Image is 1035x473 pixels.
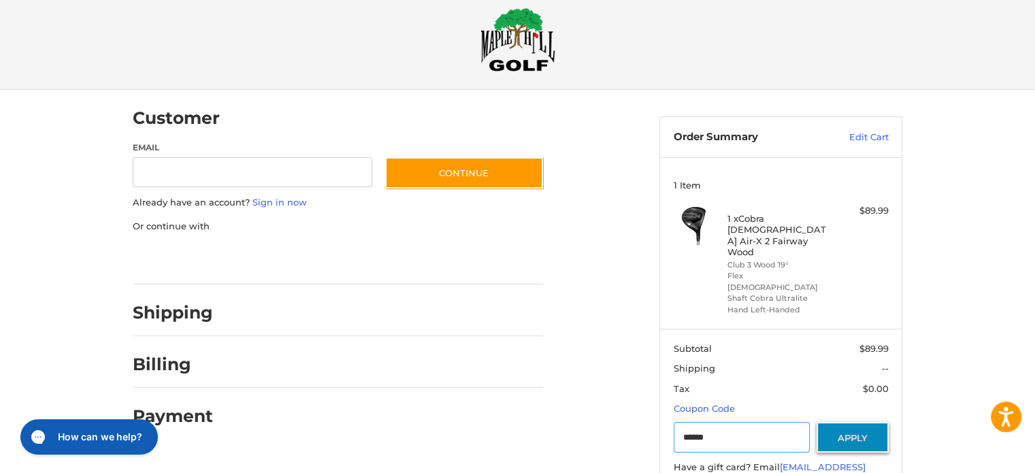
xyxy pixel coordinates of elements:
label: Email [133,142,372,154]
p: Or continue with [133,220,543,233]
span: Tax [674,383,689,394]
img: Maple Hill Golf [480,7,555,71]
a: Edit Cart [820,131,889,144]
h2: Payment [133,406,213,427]
iframe: Gorgias live chat messenger [14,414,161,459]
button: Continue [385,157,543,189]
iframe: PayPal-paypal [129,246,231,271]
input: Gift Certificate or Coupon Code [674,422,810,453]
a: Coupon Code [674,403,735,414]
iframe: PayPal-paylater [244,246,346,271]
h3: 1 Item [674,180,889,191]
span: -- [882,363,889,374]
iframe: PayPal-venmo [359,246,461,271]
h2: Shipping [133,302,213,323]
span: $89.99 [859,343,889,354]
span: Subtotal [674,343,712,354]
h2: Billing [133,354,212,375]
h3: Order Summary [674,131,820,144]
li: Flex [DEMOGRAPHIC_DATA] [727,270,832,293]
h2: Customer [133,108,220,129]
a: Sign in now [252,197,307,208]
p: Already have an account? [133,196,543,210]
button: Apply [817,422,889,453]
li: Club 3 Wood 19° [727,259,832,271]
li: Hand Left-Handed [727,304,832,316]
span: Shipping [674,363,715,374]
span: $0.00 [863,383,889,394]
li: Shaft Cobra Ultralite [727,293,832,304]
div: $89.99 [835,204,889,218]
h4: 1 x Cobra [DEMOGRAPHIC_DATA] Air-X 2 Fairway Wood [727,213,832,257]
